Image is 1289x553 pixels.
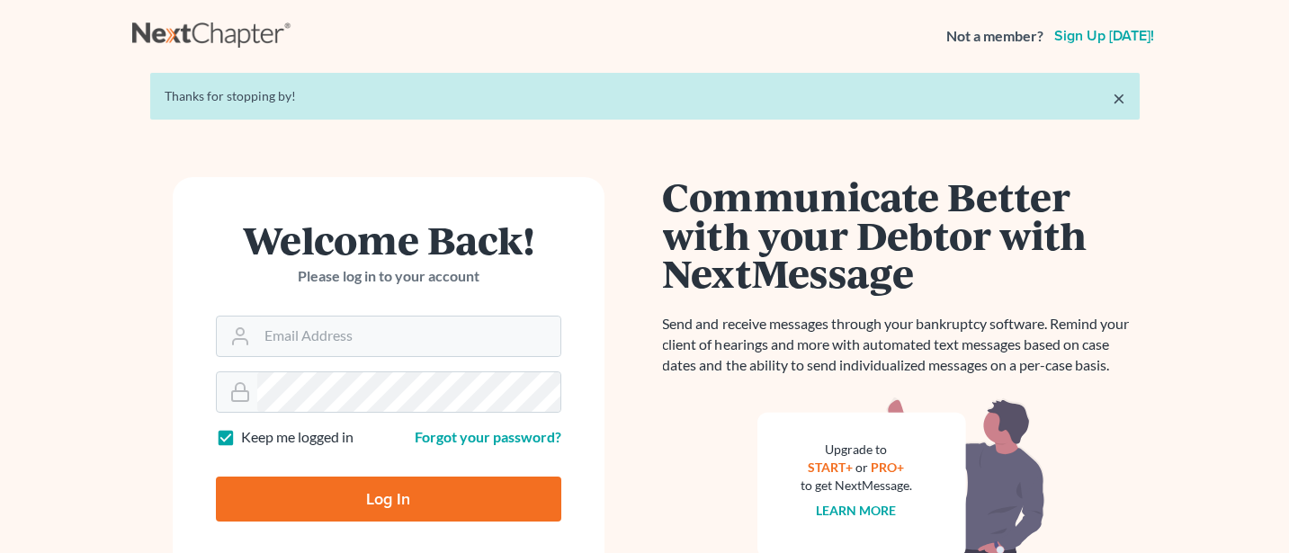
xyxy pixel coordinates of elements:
[801,441,912,459] div: Upgrade to
[1113,87,1125,109] a: ×
[216,220,561,259] h1: Welcome Back!
[1051,29,1158,43] a: Sign up [DATE]!
[216,477,561,522] input: Log In
[415,428,561,445] a: Forgot your password?
[216,266,561,287] p: Please log in to your account
[241,427,354,448] label: Keep me logged in
[808,459,853,475] a: START+
[663,177,1140,292] h1: Communicate Better with your Debtor with NextMessage
[816,503,896,518] a: Learn more
[871,459,904,475] a: PRO+
[946,26,1043,47] strong: Not a member?
[855,459,868,475] span: or
[663,314,1140,376] p: Send and receive messages through your bankruptcy software. Remind your client of hearings and mo...
[801,477,912,495] div: to get NextMessage.
[257,317,560,356] input: Email Address
[165,87,1125,105] div: Thanks for stopping by!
